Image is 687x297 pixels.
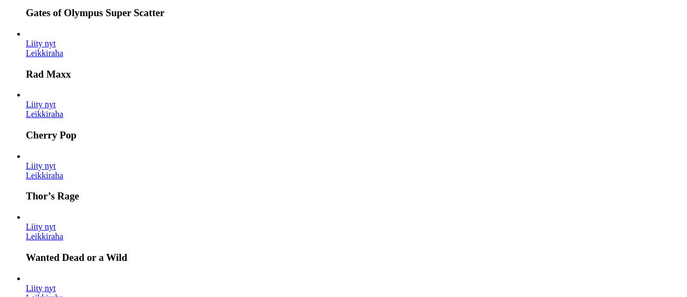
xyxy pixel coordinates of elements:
[26,100,56,109] span: Liity nyt
[26,222,56,231] span: Liity nyt
[26,49,63,58] a: Rad Maxx
[26,39,56,48] span: Liity nyt
[26,109,63,119] a: Cherry Pop
[26,222,56,231] a: Wanted Dead or a Wild
[26,7,683,19] h3: Gates of Olympus Super Scatter
[26,29,683,80] article: Rad Maxx
[26,129,683,141] h3: Cherry Pop
[26,284,56,293] a: Esqueleto Explosivo 2
[26,161,56,170] a: Thor’s Rage
[26,39,56,48] a: Rad Maxx
[26,190,683,202] h3: Thor’s Rage
[26,171,63,180] a: Thor’s Rage
[26,232,63,241] a: Wanted Dead or a Wild
[26,90,683,141] article: Cherry Pop
[26,100,56,109] a: Cherry Pop
[26,212,683,264] article: Wanted Dead or a Wild
[26,284,56,293] span: Liity nyt
[26,68,683,80] h3: Rad Maxx
[26,161,56,170] span: Liity nyt
[26,151,683,203] article: Thor’s Rage
[26,252,683,264] h3: Wanted Dead or a Wild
